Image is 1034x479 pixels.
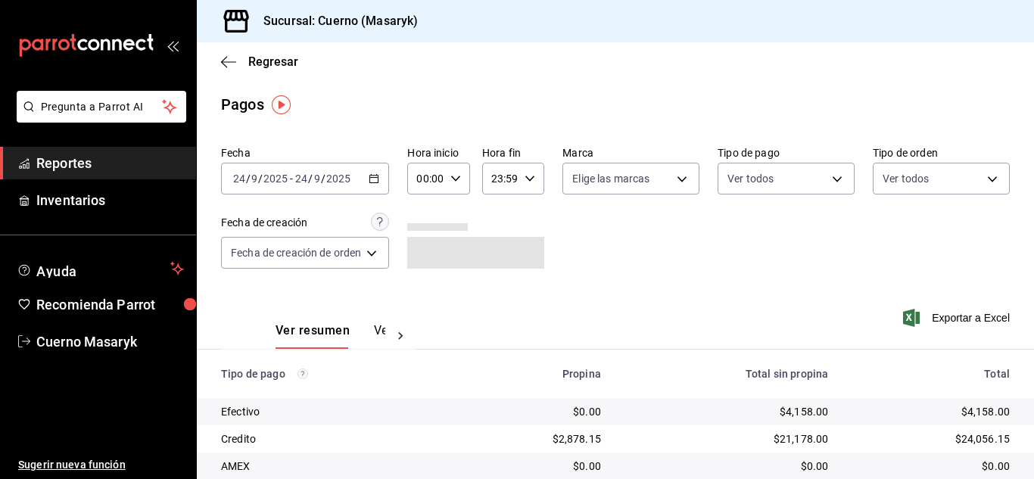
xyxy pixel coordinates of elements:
[221,404,446,419] div: Efectivo
[572,171,649,186] span: Elige las marcas
[36,331,184,352] span: Cuerno Masaryk
[625,368,828,380] div: Total sin propina
[251,173,258,185] input: --
[470,368,600,380] div: Propina
[321,173,325,185] span: /
[297,369,308,379] svg: Los pagos realizados con Pay y otras terminales son montos brutos.
[718,148,855,158] label: Tipo de pago
[470,431,600,446] div: $2,878.15
[562,148,699,158] label: Marca
[625,431,828,446] div: $21,178.00
[470,459,600,474] div: $0.00
[852,368,1010,380] div: Total
[308,173,313,185] span: /
[221,431,446,446] div: Credito
[852,459,1010,474] div: $0.00
[852,431,1010,446] div: $24,056.15
[36,294,184,315] span: Recomienda Parrot
[276,323,350,349] button: Ver resumen
[246,173,251,185] span: /
[883,171,929,186] span: Ver todos
[290,173,293,185] span: -
[221,54,298,69] button: Regresar
[263,173,288,185] input: ----
[221,215,307,231] div: Fecha de creación
[251,12,418,30] h3: Sucursal: Cuerno (Masaryk)
[325,173,351,185] input: ----
[167,39,179,51] button: open_drawer_menu
[36,190,184,210] span: Inventarios
[248,54,298,69] span: Regresar
[374,323,431,349] button: Ver pagos
[36,260,164,278] span: Ayuda
[221,148,389,158] label: Fecha
[36,153,184,173] span: Reportes
[625,459,828,474] div: $0.00
[313,173,321,185] input: --
[276,323,385,349] div: navigation tabs
[221,93,264,116] div: Pagos
[852,404,1010,419] div: $4,158.00
[221,368,446,380] div: Tipo de pago
[294,173,308,185] input: --
[906,309,1010,327] button: Exportar a Excel
[482,148,544,158] label: Hora fin
[17,91,186,123] button: Pregunta a Parrot AI
[407,148,469,158] label: Hora inicio
[272,95,291,114] img: Tooltip marker
[18,457,184,473] span: Sugerir nueva función
[232,173,246,185] input: --
[258,173,263,185] span: /
[231,245,361,260] span: Fecha de creación de orden
[625,404,828,419] div: $4,158.00
[11,110,186,126] a: Pregunta a Parrot AI
[470,404,600,419] div: $0.00
[873,148,1010,158] label: Tipo de orden
[41,99,163,115] span: Pregunta a Parrot AI
[221,459,446,474] div: AMEX
[727,171,774,186] span: Ver todos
